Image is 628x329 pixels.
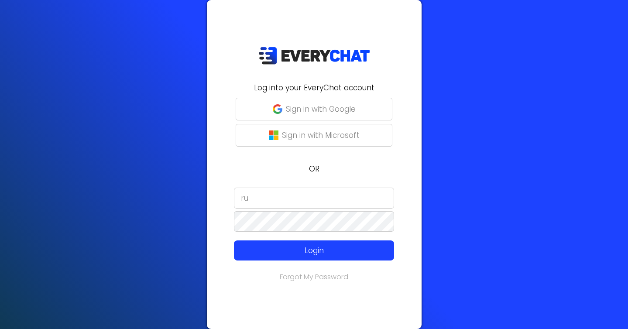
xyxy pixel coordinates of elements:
[236,98,392,120] button: Sign in with Google
[250,245,378,256] p: Login
[212,82,416,93] h2: Log into your EveryChat account
[236,124,392,147] button: Sign in with Microsoft
[212,163,416,175] p: OR
[286,103,356,115] p: Sign in with Google
[282,130,360,141] p: Sign in with Microsoft
[234,240,394,260] button: Login
[234,188,394,209] input: Email
[273,104,282,114] img: google-g.png
[269,130,278,140] img: microsoft-logo.png
[280,272,348,282] a: Forgot My Password
[258,47,370,65] img: EveryChat_logo_dark.png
